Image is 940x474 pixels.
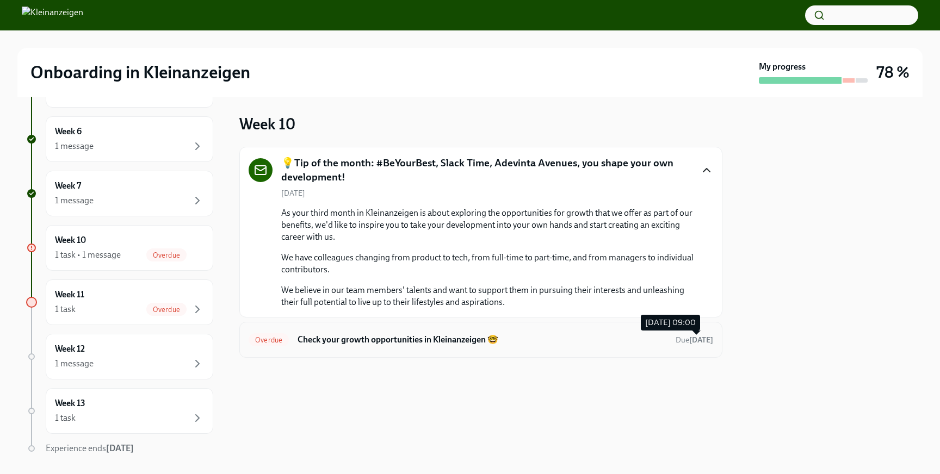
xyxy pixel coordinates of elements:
[55,249,121,261] div: 1 task • 1 message
[876,63,910,82] h3: 78 %
[55,140,94,152] div: 1 message
[146,305,187,314] span: Overdue
[281,284,696,308] p: We believe in our team members' talents and want to support them in pursuing their interests and ...
[249,336,289,344] span: Overdue
[55,234,86,246] h6: Week 10
[676,335,713,345] span: Due
[55,397,85,409] h6: Week 13
[26,388,213,434] a: Week 131 task
[55,289,84,301] h6: Week 11
[689,335,713,345] strong: [DATE]
[26,171,213,216] a: Week 71 message
[239,114,295,134] h3: Week 10
[26,279,213,325] a: Week 111 taskOverdue
[55,303,76,315] div: 1 task
[55,358,94,370] div: 1 message
[759,61,806,73] strong: My progress
[106,443,134,453] strong: [DATE]
[281,188,305,198] span: [DATE]
[55,195,94,207] div: 1 message
[26,116,213,162] a: Week 61 message
[249,331,713,348] a: OverdueCheck your growth opportunities in Kleinanzeigen 🤓Due[DATE]
[55,180,81,192] h6: Week 7
[281,156,691,184] h5: 💡Tip of the month: #BeYourBest, Slack Time, Adevinta Avenues, you shape your own development!
[26,334,213,379] a: Week 121 message
[26,225,213,271] a: Week 101 task • 1 messageOverdue
[22,7,83,24] img: Kleinanzeigen
[55,343,85,355] h6: Week 12
[55,412,76,424] div: 1 task
[281,207,696,243] p: As your third month in Kleinanzeigen is about exploring the opportunities for growth that we offe...
[55,126,82,138] h6: Week 6
[281,252,696,276] p: We have colleagues changing from product to tech, from full-time to part-time, and from managers ...
[298,334,667,346] h6: Check your growth opportunities in Kleinanzeigen 🤓
[46,443,134,453] span: Experience ends
[30,61,250,83] h2: Onboarding in Kleinanzeigen
[146,251,187,259] span: Overdue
